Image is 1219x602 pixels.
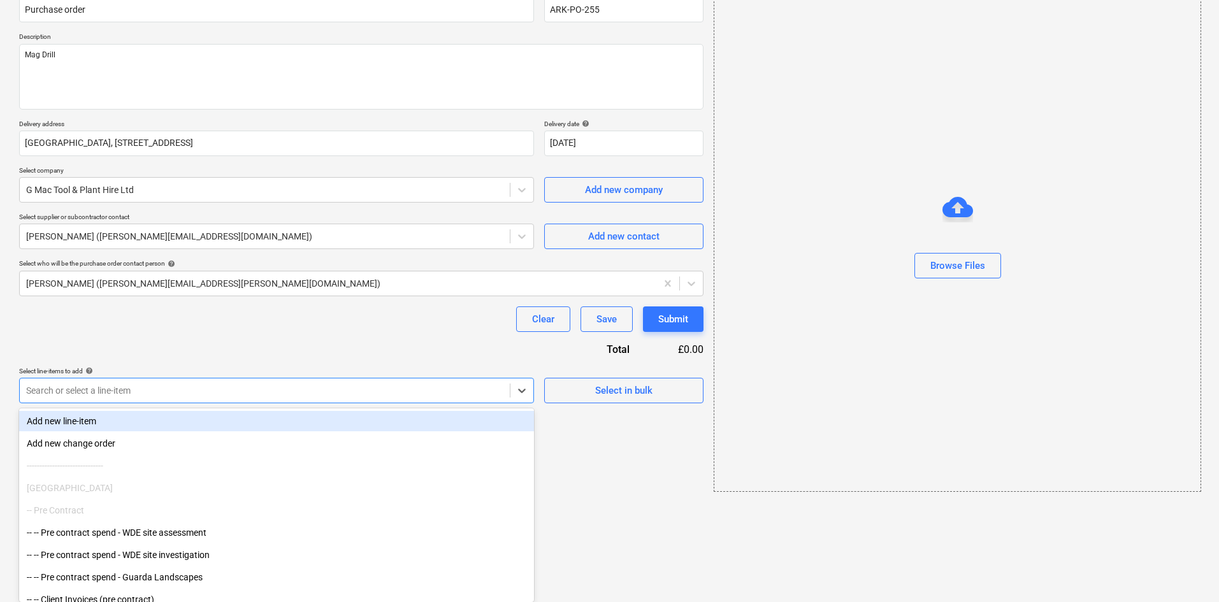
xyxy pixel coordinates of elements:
div: -- -- Pre contract spend - WDE site investigation [19,545,534,565]
div: Select who will be the purchase order contact person [19,259,703,268]
button: Add new company [544,177,703,203]
div: Submit [658,311,688,327]
div: Select in bulk [595,382,653,399]
div: Delivery date [544,120,703,128]
div: Add new change order [19,433,534,454]
span: help [579,120,589,127]
div: Galley Lane [19,478,534,498]
iframe: Chat Widget [1155,541,1219,602]
div: -- -- Pre contract spend - WDE site assessment [19,522,534,543]
button: Clear [516,306,570,332]
div: ------------------------------ [19,455,534,476]
div: Add new line-item [19,411,534,431]
div: Browse Files [930,257,985,274]
div: £0.00 [650,342,703,357]
div: Save [596,311,617,327]
p: Description [19,32,703,43]
button: Save [581,306,633,332]
textarea: Mag Drill [19,44,703,110]
div: Total [538,342,650,357]
div: -- Pre Contract [19,500,534,520]
div: -- -- Pre contract spend - Guarda Landscapes [19,567,534,587]
input: Delivery address [19,131,534,156]
p: Delivery address [19,120,534,131]
span: help [83,367,93,375]
div: Select line-items to add [19,367,534,375]
span: help [165,260,175,268]
p: Select company [19,166,534,177]
div: Clear [532,311,554,327]
div: Add new contact [588,228,660,245]
div: Add new company [585,182,663,198]
div: [GEOGRAPHIC_DATA] [19,478,534,498]
button: Add new contact [544,224,703,249]
button: Browse Files [914,253,1001,278]
button: Select in bulk [544,378,703,403]
p: Select supplier or subcontractor contact [19,213,534,224]
input: Delivery date not specified [544,131,703,156]
button: Submit [643,306,703,332]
